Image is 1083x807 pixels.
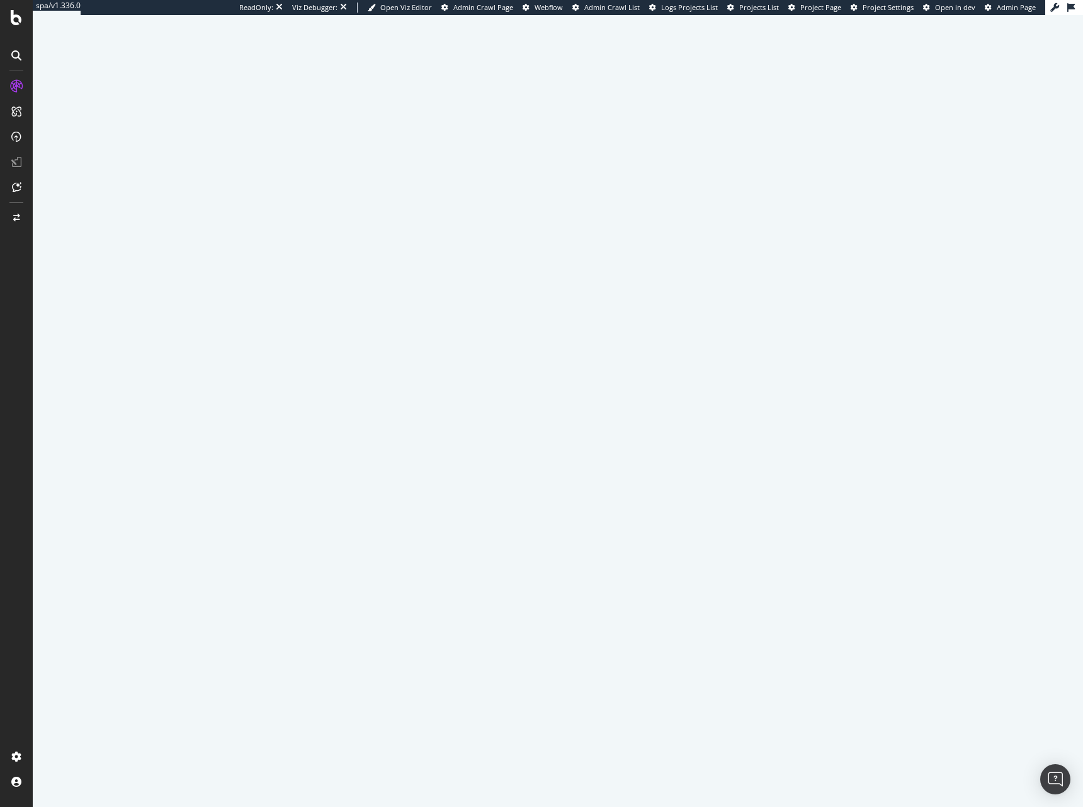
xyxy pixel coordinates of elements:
[985,3,1036,13] a: Admin Page
[739,3,779,12] span: Projects List
[584,3,640,12] span: Admin Crawl List
[453,3,513,12] span: Admin Crawl Page
[513,379,603,424] div: animation
[800,3,841,12] span: Project Page
[572,3,640,13] a: Admin Crawl List
[380,3,432,12] span: Open Viz Editor
[368,3,432,13] a: Open Viz Editor
[997,3,1036,12] span: Admin Page
[661,3,718,12] span: Logs Projects List
[788,3,841,13] a: Project Page
[441,3,513,13] a: Admin Crawl Page
[851,3,914,13] a: Project Settings
[935,3,975,12] span: Open in dev
[523,3,563,13] a: Webflow
[535,3,563,12] span: Webflow
[923,3,975,13] a: Open in dev
[727,3,779,13] a: Projects List
[649,3,718,13] a: Logs Projects List
[292,3,337,13] div: Viz Debugger:
[1040,764,1070,794] div: Open Intercom Messenger
[239,3,273,13] div: ReadOnly:
[863,3,914,12] span: Project Settings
